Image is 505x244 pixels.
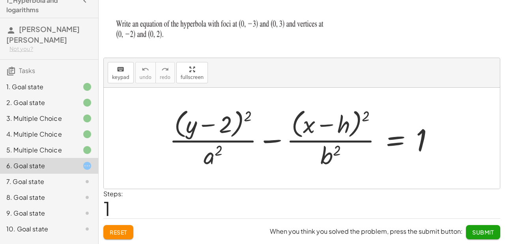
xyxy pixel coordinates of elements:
[82,114,92,123] i: Task finished.
[82,193,92,202] i: Task not started.
[82,82,92,92] i: Task finished.
[103,225,133,239] button: Reset
[160,75,170,80] span: redo
[142,65,149,74] i: undo
[6,208,70,218] div: 9. Goal state
[6,82,70,92] div: 1. Goal state
[472,229,494,236] span: Submit
[6,193,70,202] div: 8. Goal state
[9,45,92,53] div: Not you?
[82,98,92,107] i: Task finished.
[82,224,92,234] i: Task not started.
[108,62,134,83] button: keyboardkeypad
[6,114,70,123] div: 3. Multiple Choice
[117,65,124,74] i: keyboard
[82,145,92,155] i: Task finished.
[112,75,129,80] span: keypad
[6,177,70,186] div: 7. Goal state
[6,161,70,171] div: 6. Goal state
[6,98,70,107] div: 2. Goal state
[6,24,80,44] span: [PERSON_NAME] [PERSON_NAME]
[140,75,151,80] span: undo
[19,66,35,75] span: Tasks
[82,208,92,218] i: Task not started.
[270,227,463,235] span: When you think you solved the problem, press the submit button:
[82,177,92,186] i: Task not started.
[6,224,70,234] div: 10. Goal state
[82,161,92,171] i: Task started.
[155,62,175,83] button: redoredo
[181,75,204,80] span: fullscreen
[110,229,127,236] span: Reset
[176,62,208,83] button: fullscreen
[135,62,156,83] button: undoundo
[103,190,123,198] label: Steps:
[82,130,92,139] i: Task finished.
[103,196,110,220] span: 1
[161,65,169,74] i: redo
[6,145,70,155] div: 5. Multiple Choice
[466,225,500,239] button: Submit
[103,13,346,49] img: d454caddfc6315e05b5f9f968240a98eb7f1cdcc69145314b8d345b93920496f.png
[6,130,70,139] div: 4. Multiple Choice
